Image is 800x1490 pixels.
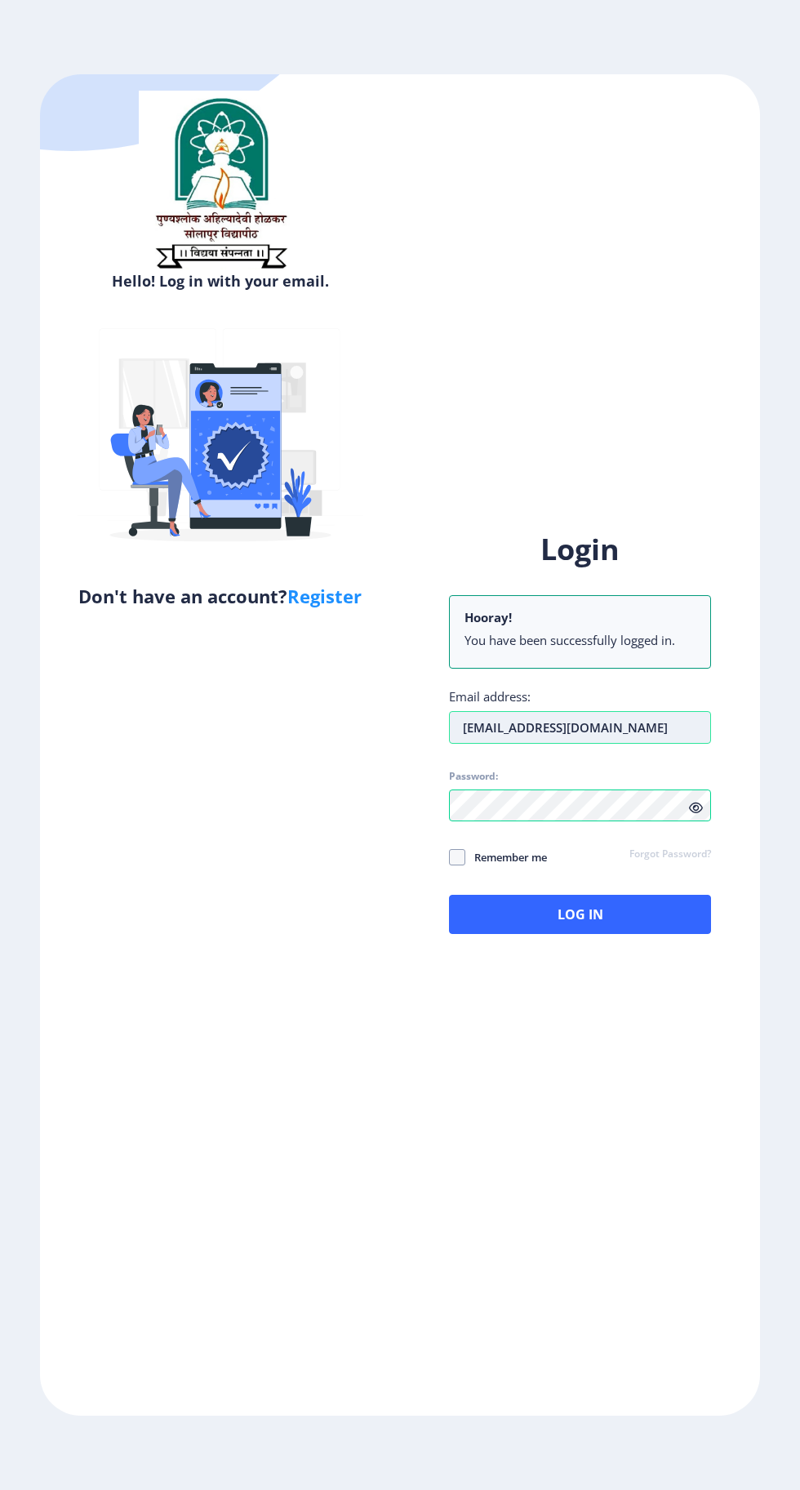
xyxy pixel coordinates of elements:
img: sulogo.png [139,91,302,275]
h1: Login [449,530,711,569]
b: Hooray! [464,609,512,625]
li: You have been successfully logged in. [464,632,696,648]
a: Register [287,584,362,608]
h6: Hello! Log in with your email. [52,271,388,291]
img: Verified-rafiki.svg [78,297,363,583]
span: Remember me [465,847,547,867]
label: Password: [449,770,498,783]
button: Log In [449,895,711,934]
a: Forgot Password? [629,847,711,862]
input: Email address [449,711,711,744]
h5: Don't have an account? [52,583,388,609]
label: Email address: [449,688,531,705]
